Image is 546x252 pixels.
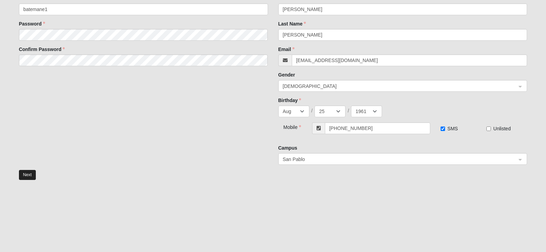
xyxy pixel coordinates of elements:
[278,144,297,151] label: Campus
[278,20,306,27] label: Last Name
[486,127,491,131] input: Unlisted
[283,82,517,90] span: Female
[19,20,45,27] label: Password
[19,170,36,180] button: Next
[19,46,65,53] label: Confirm Password
[283,155,511,163] span: San Pablo
[311,107,313,114] span: /
[278,97,301,104] label: Birthday
[278,71,295,78] label: Gender
[348,107,349,114] span: /
[441,127,445,131] input: SMS
[278,122,299,131] div: Mobile
[278,46,295,53] label: Email
[493,126,511,131] span: Unlisted
[447,126,458,131] span: SMS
